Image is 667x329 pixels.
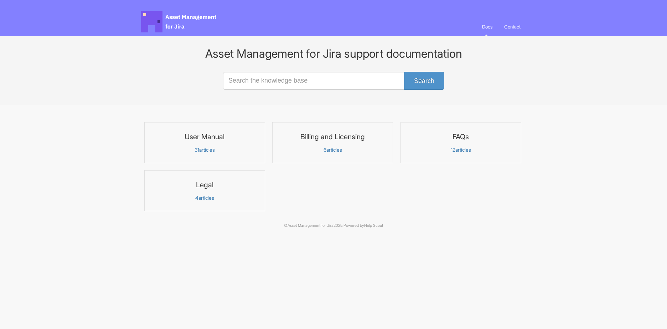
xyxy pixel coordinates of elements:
[414,77,434,84] span: Search
[144,122,265,163] a: User Manual 31articles
[141,11,217,32] span: Asset Management for Jira Docs
[499,17,526,36] a: Contact
[343,223,383,228] span: Powered by
[272,122,393,163] a: Billing and Licensing 6articles
[277,147,388,153] p: articles
[364,223,383,228] a: Help Scout
[405,147,517,153] p: articles
[149,132,260,141] h3: User Manual
[451,147,455,153] span: 12
[141,223,526,229] p: © 2025.
[405,132,517,141] h3: FAQs
[223,72,444,90] input: Search the knowledge base
[404,72,444,90] button: Search
[277,132,388,141] h3: Billing and Licensing
[149,195,260,201] p: articles
[400,122,521,163] a: FAQs 12articles
[324,147,326,153] span: 6
[477,17,498,36] a: Docs
[149,180,260,189] h3: Legal
[149,147,260,153] p: articles
[144,170,265,211] a: Legal 4articles
[195,147,199,153] span: 31
[195,195,198,201] span: 4
[288,223,333,228] a: Asset Management for Jira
